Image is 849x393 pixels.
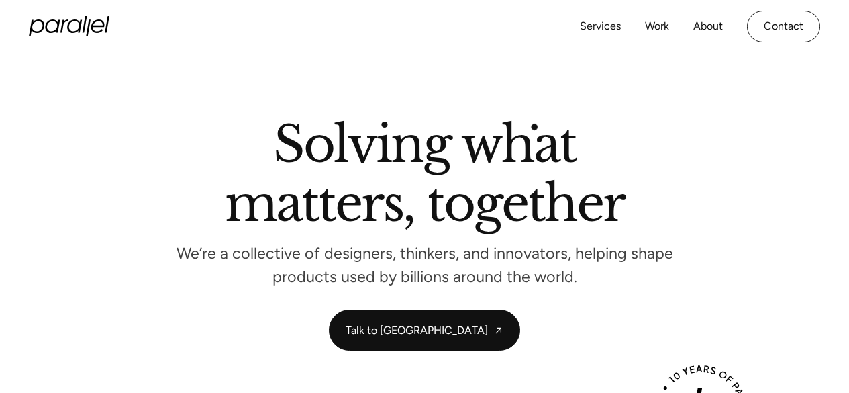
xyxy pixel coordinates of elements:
p: We’re a collective of designers, thinkers, and innovators, helping shape products used by billion... [173,248,677,283]
a: home [29,16,109,36]
h2: Solving what matters, together [225,120,624,234]
a: About [693,17,723,36]
a: Services [580,17,621,36]
a: Work [645,17,669,36]
a: Contact [747,11,820,42]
